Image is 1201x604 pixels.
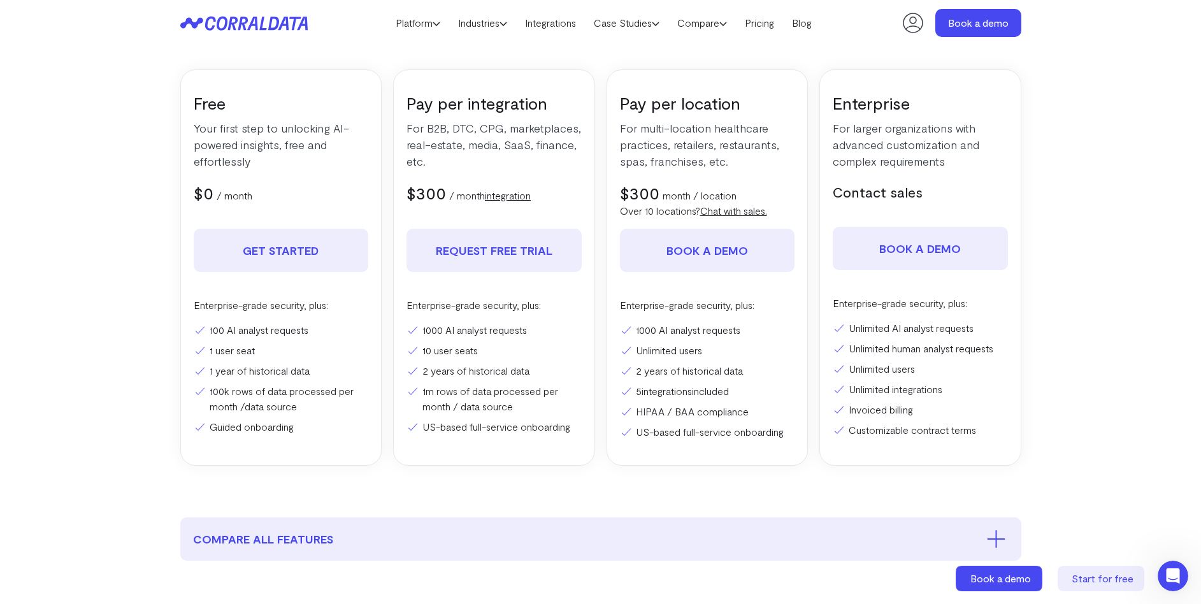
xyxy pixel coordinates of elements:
[194,384,369,414] li: 100k rows of data processed per month /
[449,188,531,203] p: / month
[620,363,795,378] li: 2 years of historical data
[620,322,795,338] li: 1000 AI analyst requests
[516,13,585,32] a: Integrations
[935,9,1021,37] a: Book a demo
[1058,566,1147,591] a: Start for free
[833,361,1008,377] li: Unlimited users
[245,400,297,412] a: data source
[406,229,582,272] a: REQUEST FREE TRIAL
[387,13,449,32] a: Platform
[406,183,446,203] span: $300
[406,343,582,358] li: 10 user seats
[833,92,1008,113] h3: Enterprise
[194,343,369,358] li: 1 user seat
[620,203,795,219] p: Over 10 locations?
[180,517,1021,561] button: compare all features
[620,183,659,203] span: $300
[620,298,795,313] p: Enterprise-grade security, plus:
[783,13,821,32] a: Blog
[406,419,582,435] li: US-based full-service onboarding
[956,566,1045,591] a: Book a demo
[668,13,736,32] a: Compare
[642,385,692,397] a: integrations
[833,182,1008,201] h5: Contact sales
[833,120,1008,169] p: For larger organizations with advanced customization and complex requirements
[620,343,795,358] li: Unlimited users
[620,384,795,399] li: 5 included
[406,120,582,169] p: For B2B, DTC, CPG, marketplaces, real-estate, media, SaaS, finance, etc.
[833,382,1008,397] li: Unlimited integrations
[217,188,252,203] p: / month
[449,13,516,32] a: Industries
[833,341,1008,356] li: Unlimited human analyst requests
[1072,572,1133,584] span: Start for free
[620,120,795,169] p: For multi-location healthcare practices, retailers, restaurants, spas, franchises, etc.
[406,298,582,313] p: Enterprise-grade security, plus:
[620,424,795,440] li: US-based full-service onboarding
[833,422,1008,438] li: Customizable contract terms
[585,13,668,32] a: Case Studies
[194,92,369,113] h3: Free
[833,227,1008,270] a: Book a demo
[194,229,369,272] a: Get Started
[194,183,213,203] span: $0
[970,572,1031,584] span: Book a demo
[833,402,1008,417] li: Invoiced billing
[406,384,582,414] li: 1m rows of data processed per month / data source
[194,322,369,338] li: 100 AI analyst requests
[620,229,795,272] a: Book a demo
[833,296,1008,311] p: Enterprise-grade security, plus:
[406,363,582,378] li: 2 years of historical data
[663,188,737,203] p: month / location
[1158,561,1188,591] iframe: Intercom live chat
[700,205,767,217] a: Chat with sales.
[833,320,1008,336] li: Unlimited AI analyst requests
[194,298,369,313] p: Enterprise-grade security, plus:
[485,189,531,201] a: integration
[406,92,582,113] h3: Pay per integration
[620,92,795,113] h3: Pay per location
[620,404,795,419] li: HIPAA / BAA compliance
[194,363,369,378] li: 1 year of historical data
[194,419,369,435] li: Guided onboarding
[406,322,582,338] li: 1000 AI analyst requests
[194,120,369,169] p: Your first step to unlocking AI-powered insights, free and effortlessly
[736,13,783,32] a: Pricing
